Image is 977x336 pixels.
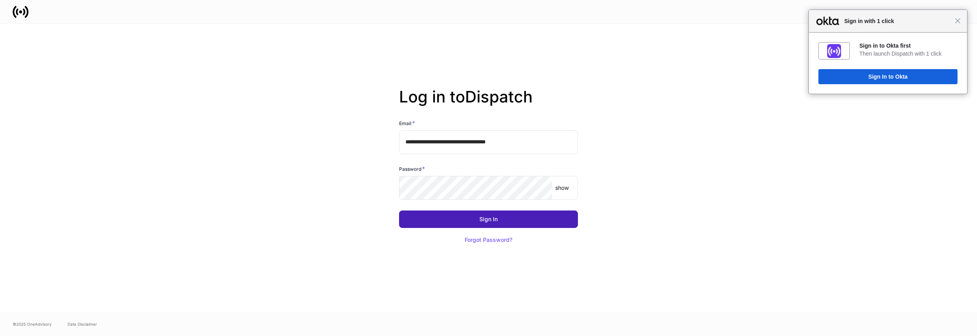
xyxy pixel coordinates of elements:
div: Sign in to Okta first [859,42,958,49]
h6: Email [399,119,415,127]
span: Sign in with 1 click [840,16,955,26]
div: Sign In [479,216,498,222]
a: Data Disclaimer [68,321,97,327]
button: Forgot Password? [455,231,522,249]
span: © 2025 OneAdvisory [13,321,52,327]
h2: Log in to Dispatch [399,87,578,119]
div: Then launch Dispatch with 1 click [859,50,958,57]
p: show [555,184,569,192]
img: fs01jxrofoggULhDH358 [827,44,841,58]
button: Sign In [399,210,578,228]
div: Forgot Password? [465,237,512,243]
button: Sign In to Okta [818,69,958,84]
span: Close [955,18,961,24]
h6: Password [399,165,425,173]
